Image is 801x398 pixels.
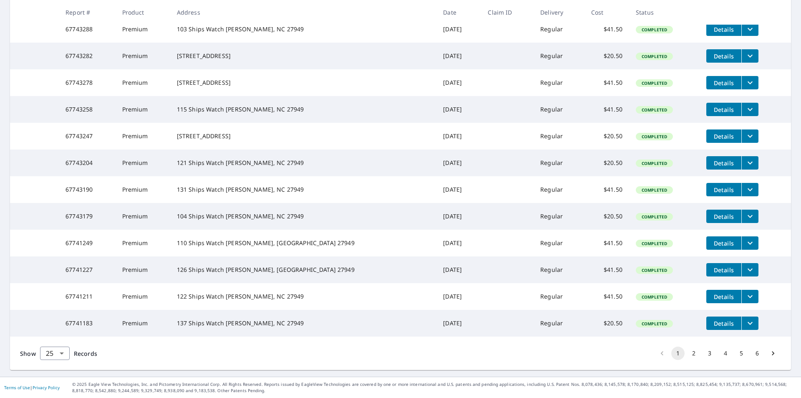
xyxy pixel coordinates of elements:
td: [DATE] [436,256,481,283]
td: Regular [534,256,584,283]
span: Completed [637,53,672,59]
span: Details [711,293,736,301]
span: Completed [637,160,672,166]
td: $41.50 [584,176,629,203]
span: Records [74,350,97,357]
td: [DATE] [436,16,481,43]
span: Details [711,186,736,194]
div: 25 [40,342,70,365]
td: Premium [116,203,170,230]
td: 67743190 [59,176,115,203]
button: detailsBtn-67741183 [706,317,741,330]
a: Terms of Use [4,385,30,390]
td: [DATE] [436,123,481,150]
td: Premium [116,230,170,256]
td: 67743204 [59,150,115,176]
button: filesDropdownBtn-67743258 [741,103,758,116]
span: Completed [637,134,672,139]
td: Regular [534,16,584,43]
td: [DATE] [436,310,481,337]
td: $20.50 [584,43,629,69]
div: [STREET_ADDRESS] [177,132,430,140]
div: 126 Ships Watch [PERSON_NAME], [GEOGRAPHIC_DATA] 27949 [177,266,430,274]
button: page 1 [671,347,685,360]
span: Completed [637,80,672,86]
span: Show [20,350,36,357]
button: filesDropdownBtn-67743190 [741,183,758,196]
button: Go to page 4 [719,347,732,360]
td: Regular [534,283,584,310]
button: filesDropdownBtn-67743288 [741,23,758,36]
button: detailsBtn-67743204 [706,156,741,170]
td: $20.50 [584,150,629,176]
td: Regular [534,150,584,176]
td: Regular [534,96,584,123]
button: filesDropdownBtn-67743247 [741,129,758,143]
button: filesDropdownBtn-67741227 [741,263,758,276]
td: Premium [116,123,170,150]
div: [STREET_ADDRESS] [177,79,430,87]
td: [DATE] [436,43,481,69]
div: [STREET_ADDRESS] [177,52,430,60]
button: filesDropdownBtn-67741211 [741,290,758,303]
td: [DATE] [436,69,481,96]
div: 122 Ships Watch [PERSON_NAME], NC 27949 [177,292,430,301]
button: filesDropdownBtn-67741183 [741,317,758,330]
button: Go to page 2 [687,347,700,360]
button: detailsBtn-67743190 [706,183,741,196]
td: Regular [534,123,584,150]
button: filesDropdownBtn-67743282 [741,49,758,63]
div: 131 Ships Watch [PERSON_NAME], NC 27949 [177,185,430,194]
button: detailsBtn-67743278 [706,76,741,89]
td: 67743278 [59,69,115,96]
td: Premium [116,150,170,176]
button: Go to page 6 [751,347,764,360]
button: detailsBtn-67743258 [706,103,741,116]
a: Privacy Policy [33,385,60,390]
span: Completed [637,27,672,33]
td: 67741227 [59,256,115,283]
div: 110 Ships Watch [PERSON_NAME], [GEOGRAPHIC_DATA] 27949 [177,239,430,247]
td: Premium [116,310,170,337]
td: [DATE] [436,150,481,176]
span: Details [711,266,736,274]
button: detailsBtn-67743179 [706,210,741,223]
td: Premium [116,16,170,43]
div: 103 Ships Watch [PERSON_NAME], NC 27949 [177,25,430,33]
td: 67743179 [59,203,115,230]
button: detailsBtn-67743282 [706,49,741,63]
td: $41.50 [584,16,629,43]
div: 115 Ships Watch [PERSON_NAME], NC 27949 [177,105,430,114]
td: $20.50 [584,203,629,230]
span: Completed [637,321,672,327]
button: filesDropdownBtn-67741249 [741,236,758,250]
p: | [4,385,60,390]
td: [DATE] [436,176,481,203]
td: [DATE] [436,283,481,310]
span: Completed [637,241,672,246]
span: Details [711,159,736,167]
div: 104 Ships Watch [PERSON_NAME], NC 27949 [177,212,430,221]
td: [DATE] [436,203,481,230]
td: $41.50 [584,69,629,96]
td: 67743282 [59,43,115,69]
td: 67741183 [59,310,115,337]
td: Premium [116,176,170,203]
span: Details [711,52,736,60]
td: Regular [534,43,584,69]
div: Show 25 records [40,347,70,360]
button: filesDropdownBtn-67743278 [741,76,758,89]
td: Regular [534,203,584,230]
td: $41.50 [584,283,629,310]
button: Go to page 5 [735,347,748,360]
span: Details [711,25,736,33]
button: detailsBtn-67741227 [706,263,741,276]
span: Details [711,79,736,87]
button: detailsBtn-67741211 [706,290,741,303]
td: Premium [116,43,170,69]
td: [DATE] [436,96,481,123]
td: $41.50 [584,230,629,256]
div: 137 Ships Watch [PERSON_NAME], NC 27949 [177,319,430,327]
td: 67743258 [59,96,115,123]
button: filesDropdownBtn-67743179 [741,210,758,223]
